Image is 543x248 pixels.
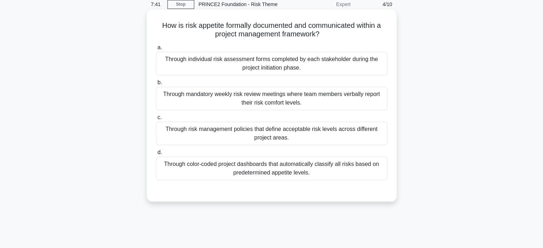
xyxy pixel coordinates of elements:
div: Through mandatory weekly risk review meetings where team members verbally report their risk comfo... [156,87,387,110]
h5: How is risk appetite formally documented and communicated within a project management framework? [155,21,388,39]
span: a. [157,44,162,50]
span: c. [157,114,162,120]
div: Through risk management policies that define acceptable risk levels across different project areas. [156,122,387,145]
span: b. [157,79,162,85]
div: Through color-coded project dashboards that automatically classify all risks based on predetermin... [156,157,387,180]
span: d. [157,149,162,155]
div: Through individual risk assessment forms completed by each stakeholder during the project initiat... [156,52,387,75]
